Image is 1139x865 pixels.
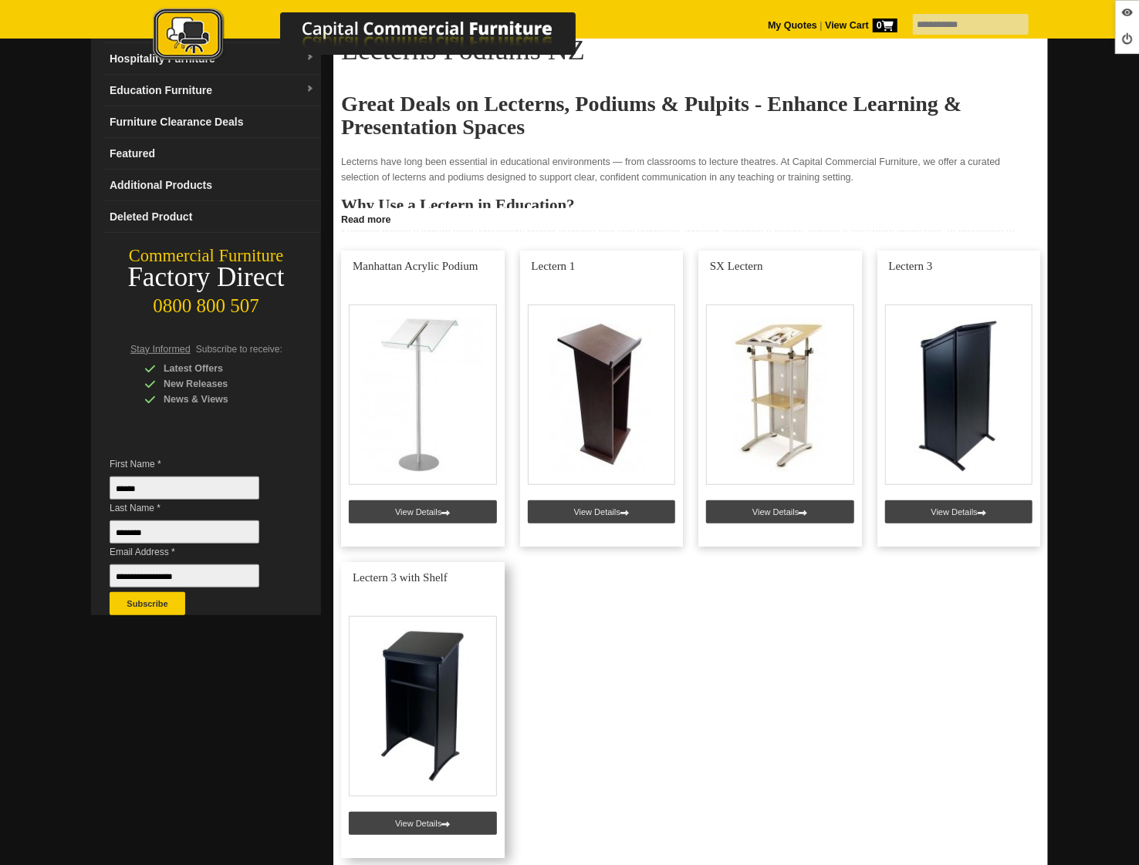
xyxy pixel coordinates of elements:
a: Deleted Product [103,201,321,233]
div: Factory Direct [91,267,321,288]
strong: View Cart [825,20,897,31]
span: Email Address * [110,544,282,560]
h1: Lecterns Podiums NZ [341,35,1040,65]
a: Hospitality Furnituredropdown [103,43,321,75]
span: Last Name * [110,500,282,516]
a: Featured [103,138,321,170]
a: Additional Products [103,170,321,201]
div: News & Views [144,392,291,407]
input: Last Name * [110,520,259,544]
img: Capital Commercial Furniture Logo [110,8,651,64]
span: Stay Informed [130,344,191,355]
button: Subscribe [110,592,185,615]
input: Email Address * [110,564,259,587]
span: First Name * [110,456,282,472]
strong: Great Deals on Lecterns, Podiums & Pulpits - Enhance Learning & Presentation Spaces [341,92,962,139]
div: 0800 800 507 [91,288,321,317]
div: New Releases [144,376,291,392]
img: dropdown [306,85,315,94]
input: First Name * [110,476,259,500]
a: My Quotes [768,20,817,31]
span: Subscribe to receive: [196,344,282,355]
a: Click to read more [333,208,1048,227]
strong: Why Use a Lectern in Education? [341,196,575,214]
a: Capital Commercial Furniture Logo [110,8,651,69]
a: Furniture Clearance Deals [103,106,321,138]
div: Latest Offers [144,361,291,376]
a: View Cart0 [823,20,897,31]
a: Education Furnituredropdown [103,75,321,106]
span: 0 [873,19,897,32]
div: Commercial Furniture [91,245,321,267]
p: Lecterns have long been essential in educational environments — from classrooms to lecture theatr... [341,154,1040,185]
